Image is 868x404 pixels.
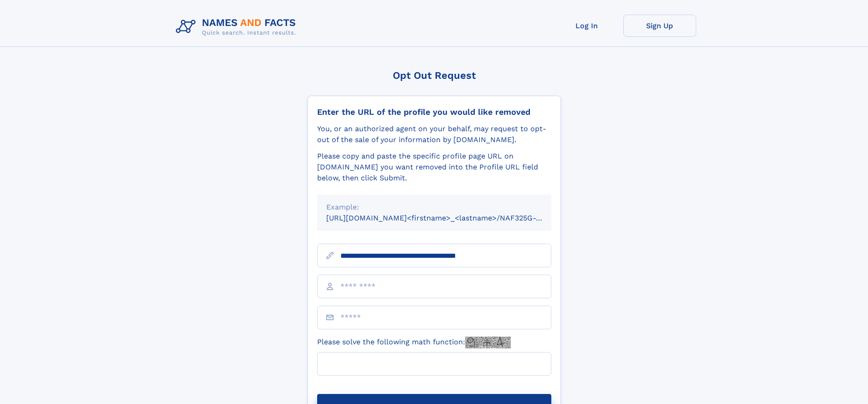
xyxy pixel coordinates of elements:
label: Please solve the following math function: [317,337,511,348]
div: Enter the URL of the profile you would like removed [317,107,551,117]
a: Log In [550,15,623,37]
div: Please copy and paste the specific profile page URL on [DOMAIN_NAME] you want removed into the Pr... [317,151,551,184]
img: Logo Names and Facts [172,15,303,39]
a: Sign Up [623,15,696,37]
div: Opt Out Request [308,70,561,81]
div: Example: [326,202,542,213]
div: You, or an authorized agent on your behalf, may request to opt-out of the sale of your informatio... [317,123,551,145]
small: [URL][DOMAIN_NAME]<firstname>_<lastname>/NAF325G-xxxxxxxx [326,214,569,222]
